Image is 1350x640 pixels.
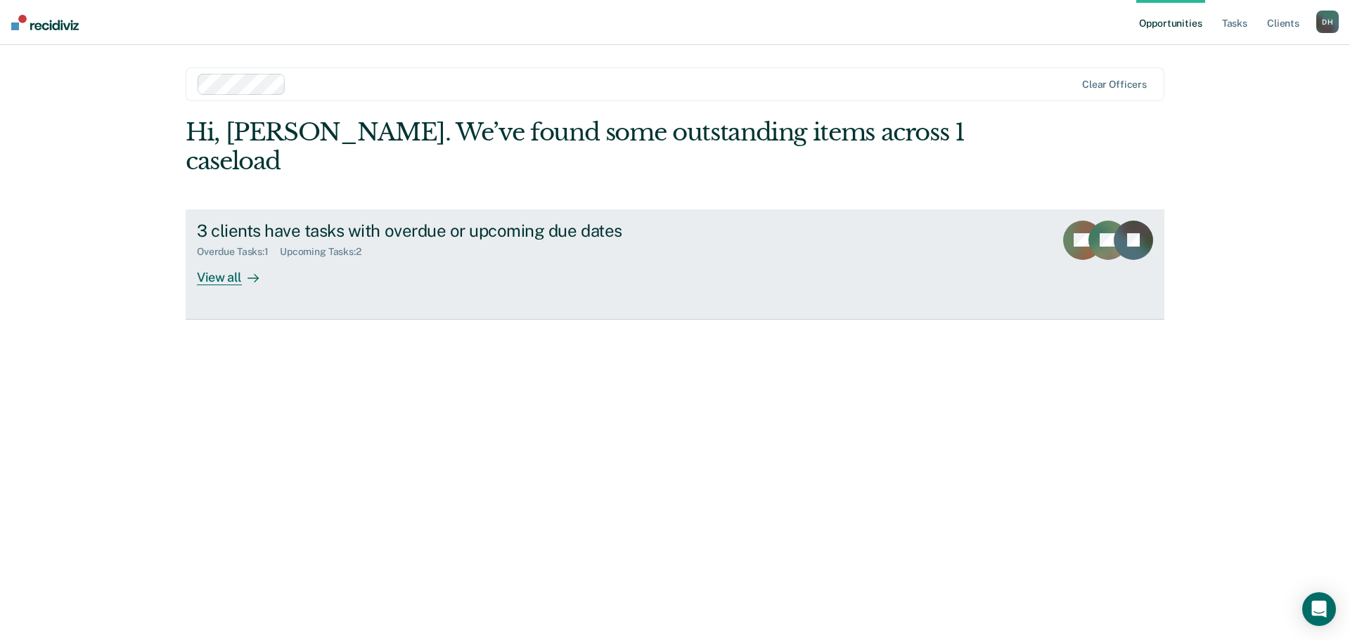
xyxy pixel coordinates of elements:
[186,118,969,176] div: Hi, [PERSON_NAME]. We’ve found some outstanding items across 1 caseload
[1082,79,1147,91] div: Clear officers
[11,15,79,30] img: Recidiviz
[197,221,690,241] div: 3 clients have tasks with overdue or upcoming due dates
[1316,11,1339,33] button: DH
[197,258,276,285] div: View all
[1302,592,1336,626] div: Open Intercom Messenger
[1316,11,1339,33] div: D H
[186,209,1164,320] a: 3 clients have tasks with overdue or upcoming due datesOverdue Tasks:1Upcoming Tasks:2View all
[280,246,373,258] div: Upcoming Tasks : 2
[197,246,280,258] div: Overdue Tasks : 1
